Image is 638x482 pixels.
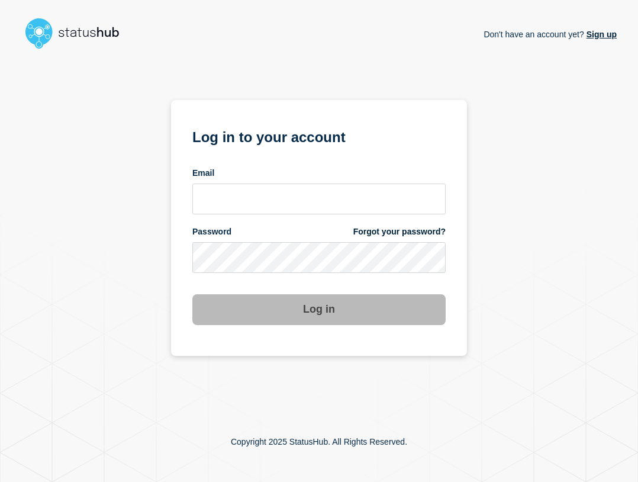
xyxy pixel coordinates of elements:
img: StatusHub logo [21,14,134,52]
input: email input [192,184,446,214]
p: Copyright 2025 StatusHub. All Rights Reserved. [231,437,407,446]
button: Log in [192,294,446,325]
p: Don't have an account yet? [484,20,617,49]
input: password input [192,242,446,273]
span: Email [192,168,214,179]
h1: Log in to your account [192,125,446,147]
a: Forgot your password? [353,226,446,237]
a: Sign up [584,30,617,39]
span: Password [192,226,231,237]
